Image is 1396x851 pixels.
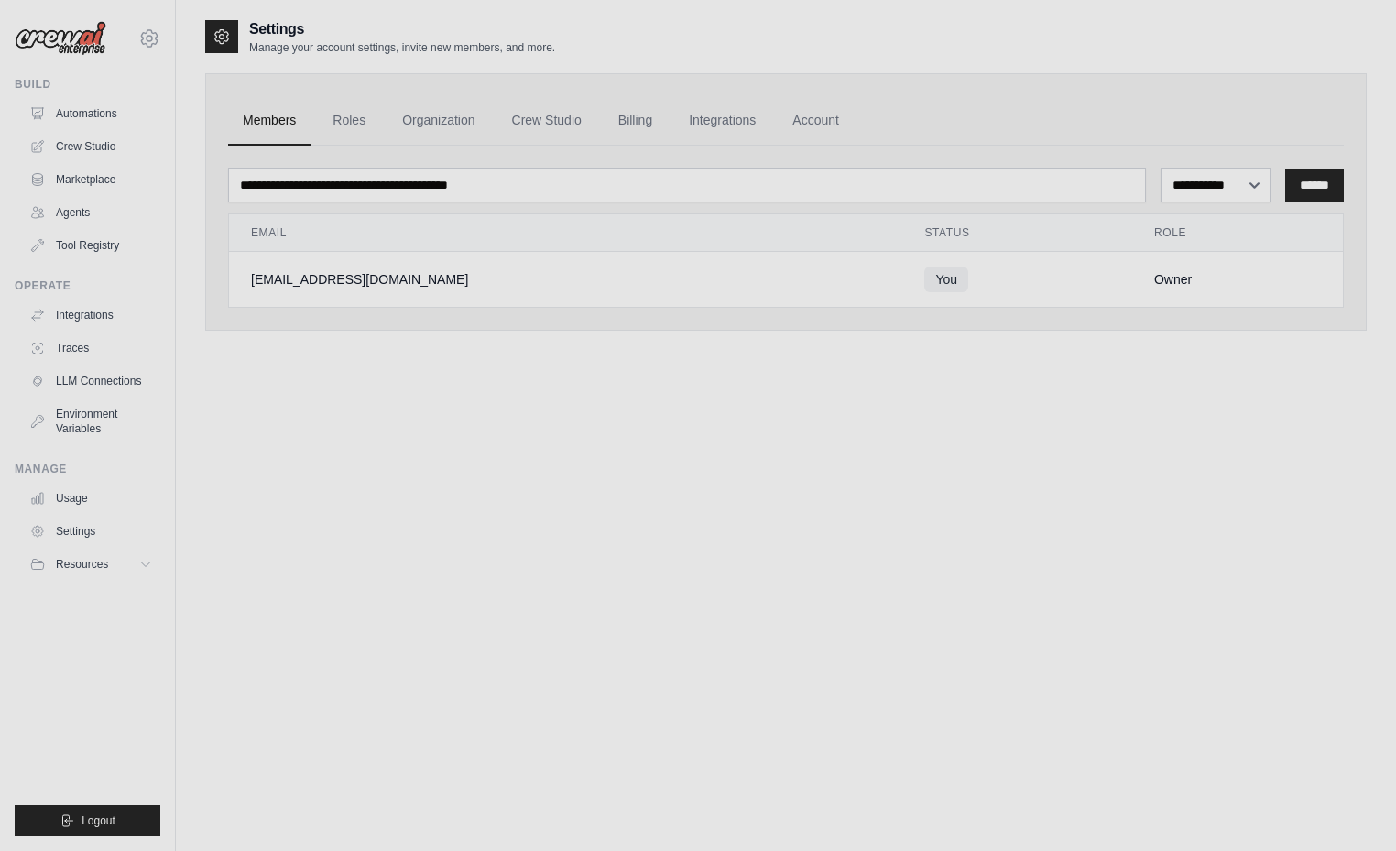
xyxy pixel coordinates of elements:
img: Logo [15,21,106,56]
a: Crew Studio [22,132,160,161]
a: Environment Variables [22,399,160,443]
div: Build [15,77,160,92]
button: Resources [22,550,160,579]
div: Manage [15,462,160,476]
button: Logout [15,805,160,836]
a: Crew Studio [497,96,596,146]
a: Automations [22,99,160,128]
a: Integrations [674,96,770,146]
a: LLM Connections [22,366,160,396]
p: Manage your account settings, invite new members, and more. [249,40,555,55]
a: Usage [22,484,160,513]
a: Tool Registry [22,231,160,260]
th: Email [229,214,902,252]
a: Members [228,96,311,146]
a: Roles [318,96,380,146]
div: Operate [15,278,160,293]
a: Account [778,96,854,146]
a: Billing [604,96,667,146]
a: Settings [22,517,160,546]
span: You [924,267,968,292]
span: Logout [82,813,115,828]
a: Traces [22,333,160,363]
span: Resources [56,557,108,572]
div: Owner [1154,270,1321,289]
a: Organization [387,96,489,146]
th: Status [902,214,1132,252]
a: Integrations [22,300,160,330]
th: Role [1132,214,1343,252]
h2: Settings [249,18,555,40]
a: Marketplace [22,165,160,194]
a: Agents [22,198,160,227]
div: [EMAIL_ADDRESS][DOMAIN_NAME] [251,270,880,289]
